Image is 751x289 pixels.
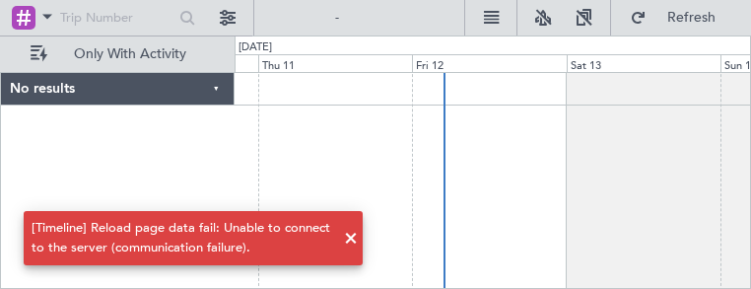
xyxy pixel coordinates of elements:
div: [DATE] [239,39,272,56]
div: Sat 13 [567,54,720,72]
input: Trip Number [60,3,173,33]
span: Refresh [650,11,733,25]
div: Fri 12 [412,54,566,72]
button: Only With Activity [22,38,214,70]
button: Refresh [621,2,739,34]
div: Thu 11 [258,54,412,72]
div: [Timeline] Reload page data fail: Unable to connect to the server (communication failure). [32,219,333,257]
span: Only With Activity [51,47,208,61]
